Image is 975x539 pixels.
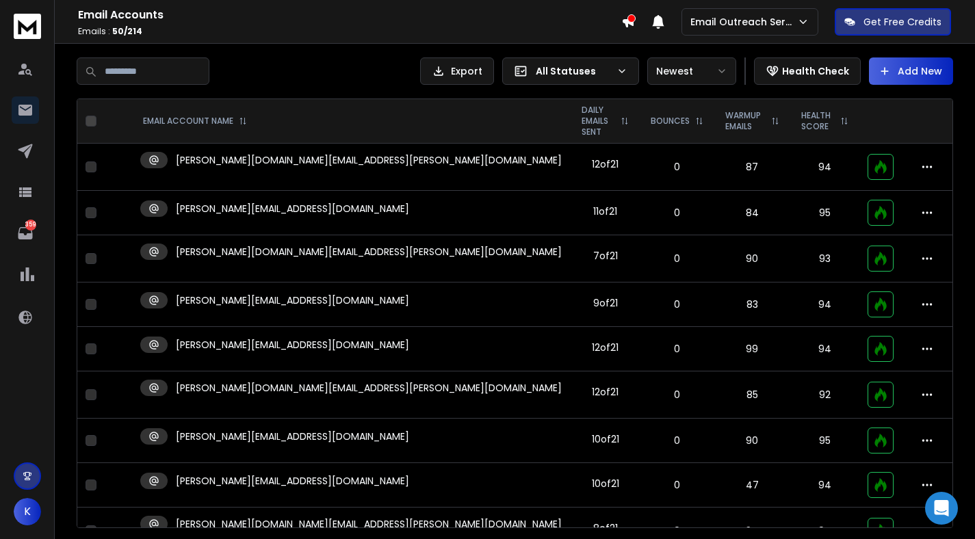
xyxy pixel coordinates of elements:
button: K [14,498,41,525]
p: Email Outreach Service [690,15,797,29]
p: 359 [25,220,36,231]
img: logo [14,14,41,39]
p: All Statuses [536,64,611,78]
p: 0 [648,252,706,265]
p: HEALTH SCORE [801,110,835,132]
p: 0 [648,478,706,492]
td: 94 [790,327,859,371]
button: Newest [647,57,736,85]
div: 8 of 21 [593,521,618,535]
p: 0 [648,434,706,447]
div: 12 of 21 [592,341,619,354]
td: 85 [714,371,790,419]
td: 94 [790,144,859,191]
div: 10 of 21 [592,477,619,490]
p: 0 [648,298,706,311]
div: 10 of 21 [592,432,619,446]
div: 9 of 21 [593,296,618,310]
p: DAILY EMAILS SENT [582,105,615,137]
td: 94 [790,282,859,327]
div: 7 of 21 [593,249,618,263]
td: 87 [714,144,790,191]
td: 84 [714,191,790,235]
td: 95 [790,191,859,235]
p: [PERSON_NAME][DOMAIN_NAME][EMAIL_ADDRESS][PERSON_NAME][DOMAIN_NAME] [176,517,562,531]
div: EMAIL ACCOUNT NAME [143,116,247,127]
td: 90 [714,419,790,463]
td: 95 [790,419,859,463]
p: [PERSON_NAME][EMAIL_ADDRESS][DOMAIN_NAME] [176,338,409,352]
p: BOUNCES [651,116,690,127]
td: 90 [714,235,790,282]
p: Get Free Credits [863,15,941,29]
button: Add New [869,57,953,85]
p: [PERSON_NAME][DOMAIN_NAME][EMAIL_ADDRESS][PERSON_NAME][DOMAIN_NAME] [176,153,562,167]
p: Emails : [78,26,621,37]
p: Health Check [782,64,849,78]
p: [PERSON_NAME][EMAIL_ADDRESS][DOMAIN_NAME] [176,293,409,307]
button: Health Check [754,57,861,85]
td: 47 [714,463,790,508]
a: 359 [12,220,39,247]
button: Get Free Credits [835,8,951,36]
p: [PERSON_NAME][DOMAIN_NAME][EMAIL_ADDRESS][PERSON_NAME][DOMAIN_NAME] [176,381,562,395]
td: 94 [790,463,859,508]
p: WARMUP EMAILS [725,110,765,132]
h1: Email Accounts [78,7,621,23]
p: 0 [648,206,706,220]
p: [PERSON_NAME][EMAIL_ADDRESS][DOMAIN_NAME] [176,430,409,443]
span: 50 / 214 [112,25,142,37]
div: 12 of 21 [592,157,619,171]
p: 0 [648,160,706,174]
td: 99 [714,327,790,371]
td: 83 [714,282,790,327]
p: [PERSON_NAME][EMAIL_ADDRESS][DOMAIN_NAME] [176,474,409,488]
button: Export [420,57,494,85]
p: 0 [648,524,706,538]
p: 0 [648,388,706,402]
td: 93 [790,235,859,282]
p: [PERSON_NAME][DOMAIN_NAME][EMAIL_ADDRESS][PERSON_NAME][DOMAIN_NAME] [176,245,562,259]
div: 12 of 21 [592,385,619,399]
div: Open Intercom Messenger [925,492,958,525]
p: [PERSON_NAME][EMAIL_ADDRESS][DOMAIN_NAME] [176,202,409,215]
div: 11 of 21 [593,205,617,218]
td: 92 [790,371,859,419]
p: 0 [648,342,706,356]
